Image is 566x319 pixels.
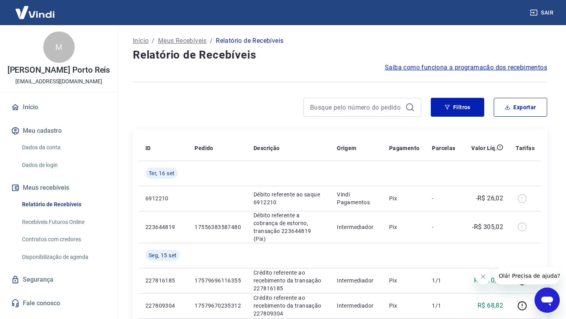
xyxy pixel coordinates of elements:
[389,302,420,310] p: Pix
[133,36,149,46] a: Início
[475,269,491,284] iframe: Fechar mensagem
[9,179,108,196] button: Meus recebíveis
[478,301,503,310] p: R$ 68,82
[19,196,108,213] a: Relatório de Recebíveis
[195,302,241,310] p: 17579670235312
[210,36,213,46] p: /
[389,223,420,231] p: Pix
[254,144,280,152] p: Descrição
[254,191,324,206] p: Débito referente ao saque 6912210
[149,251,176,259] span: Seg, 15 set
[145,277,182,284] p: 227816185
[195,144,213,152] p: Pedido
[432,144,455,152] p: Parcelas
[145,302,182,310] p: 227809304
[385,63,547,72] a: Saiba como funciona a programação dos recebimentos
[389,194,420,202] p: Pix
[310,101,402,113] input: Busque pelo número do pedido
[149,169,175,177] span: Ter, 16 set
[472,222,503,232] p: -R$ 305,02
[145,144,151,152] p: ID
[337,223,377,231] p: Intermediador
[19,157,108,173] a: Dados de login
[195,223,241,231] p: 17556383587480
[158,36,207,46] a: Meus Recebíveis
[337,144,356,152] p: Origem
[152,36,154,46] p: /
[254,269,324,292] p: Crédito referente ao recebimento da transação 227816185
[19,214,108,230] a: Recebíveis Futuros Online
[432,302,455,310] p: 1/1
[528,5,557,20] button: Sair
[516,144,535,152] p: Tarifas
[254,294,324,317] p: Crédito referente ao recebimento da transação 227809304
[9,122,108,139] button: Meu cadastro
[476,194,504,203] p: -R$ 26,02
[133,47,547,63] h4: Relatório de Recebíveis
[494,98,547,117] button: Exportar
[43,31,75,63] div: M
[145,194,182,202] p: 6912210
[535,288,560,313] iframe: Botão para abrir a janela de mensagens
[216,36,283,46] p: Relatório de Recebíveis
[19,249,108,265] a: Disponibilização de agenda
[432,277,455,284] p: 1/1
[9,271,108,288] a: Segurança
[494,267,560,284] iframe: Mensagem da empresa
[7,66,110,74] p: [PERSON_NAME] Porto Reis
[337,302,377,310] p: Intermediador
[195,277,241,284] p: 17579696116355
[337,277,377,284] p: Intermediador
[19,139,108,156] a: Dados da conta
[5,5,66,12] span: Olá! Precisa de ajuda?
[431,98,484,117] button: Filtros
[471,144,497,152] p: Valor Líq.
[15,77,102,86] p: [EMAIL_ADDRESS][DOMAIN_NAME]
[9,0,61,24] img: Vindi
[432,223,455,231] p: -
[389,144,420,152] p: Pagamento
[254,211,324,243] p: Débito referente a cobrança de estorno, transação 223644819 (Pix)
[145,223,182,231] p: 223644819
[432,194,455,202] p: -
[9,99,108,116] a: Início
[389,277,420,284] p: Pix
[474,276,504,285] p: R$ 110,15
[337,191,377,206] p: Vindi Pagamentos
[19,231,108,247] a: Contratos com credores
[9,295,108,312] a: Fale conosco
